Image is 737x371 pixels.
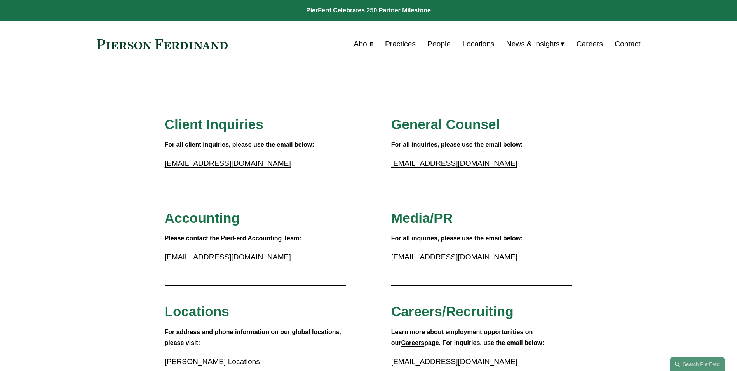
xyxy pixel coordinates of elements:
[462,37,494,51] a: Locations
[165,117,263,132] span: Client Inquiries
[165,235,301,241] strong: Please contact the PierFerd Accounting Team:
[165,141,314,148] strong: For all client inquiries, please use the email below:
[670,357,725,371] a: Search this site
[401,339,425,346] a: Careers
[424,339,544,346] strong: page. For inquiries, use the email below:
[391,329,535,346] strong: Learn more about employment opportunities on our
[391,210,453,226] span: Media/PR
[165,357,260,366] a: [PERSON_NAME] Locations
[577,37,603,51] a: Careers
[165,253,291,261] a: [EMAIL_ADDRESS][DOMAIN_NAME]
[391,253,517,261] a: [EMAIL_ADDRESS][DOMAIN_NAME]
[391,159,517,167] a: [EMAIL_ADDRESS][DOMAIN_NAME]
[165,304,229,319] span: Locations
[506,37,565,51] a: folder dropdown
[354,37,373,51] a: About
[165,159,291,167] a: [EMAIL_ADDRESS][DOMAIN_NAME]
[391,117,500,132] span: General Counsel
[615,37,640,51] a: Contact
[385,37,416,51] a: Practices
[391,141,523,148] strong: For all inquiries, please use the email below:
[427,37,451,51] a: People
[391,304,514,319] span: Careers/Recruiting
[391,357,517,366] a: [EMAIL_ADDRESS][DOMAIN_NAME]
[165,210,240,226] span: Accounting
[391,235,523,241] strong: For all inquiries, please use the email below:
[165,329,343,346] strong: For address and phone information on our global locations, please visit:
[506,37,560,51] span: News & Insights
